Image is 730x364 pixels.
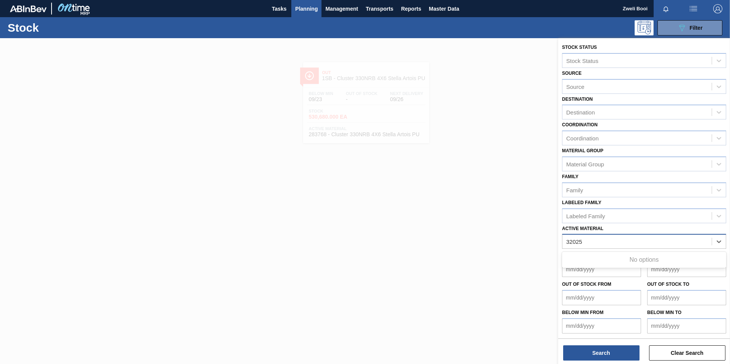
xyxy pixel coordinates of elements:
label: Out of Stock to [647,282,689,287]
label: Labeled Family [562,200,601,205]
span: Filter [690,25,703,31]
img: userActions [689,4,698,13]
label: Below Min from [562,310,604,315]
span: Master Data [429,4,459,13]
div: Destination [566,109,595,116]
div: Material Group [566,161,604,167]
input: mm/dd/yyyy [647,290,726,305]
span: Reports [401,4,421,13]
img: TNhmsLtSVTkK8tSr43FrP2fwEKptu5GPRR3wAAAABJRU5ErkJggg== [10,5,47,12]
input: mm/dd/yyyy [562,290,641,305]
label: Family [562,174,578,179]
span: Tasks [271,4,287,13]
span: Planning [295,4,318,13]
input: mm/dd/yyyy [647,318,726,333]
label: Active Material [562,226,603,231]
div: Labeled Family [566,213,605,219]
h1: Stock [8,23,122,32]
img: Logout [713,4,722,13]
label: Material Group [562,148,603,153]
input: mm/dd/yyyy [647,262,726,277]
label: Destination [562,97,593,102]
div: Programming: no user selected [635,20,654,35]
button: Filter [657,20,722,35]
div: Family [566,187,583,193]
label: Out of Stock from [562,282,611,287]
div: Stock Status [566,57,598,64]
label: Coordination [562,122,598,127]
div: Coordination [566,135,599,142]
div: No options [562,253,726,266]
button: Notifications [654,3,678,14]
label: Stock Status [562,45,597,50]
label: Below Min to [647,310,682,315]
input: mm/dd/yyyy [562,318,641,333]
span: Management [325,4,358,13]
div: Source [566,83,585,90]
input: mm/dd/yyyy [562,262,641,277]
span: Transports [366,4,393,13]
label: Source [562,71,581,76]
